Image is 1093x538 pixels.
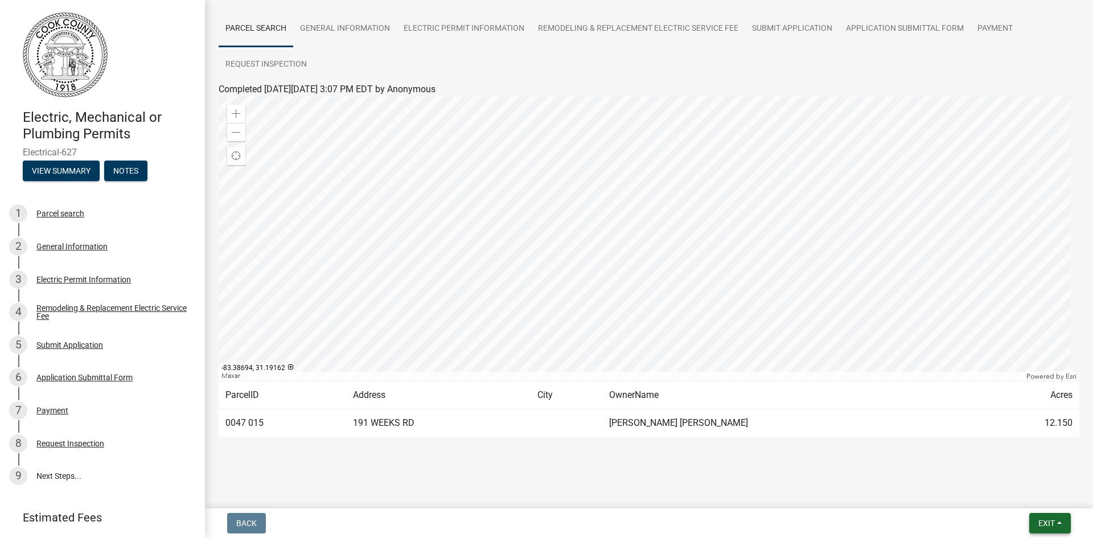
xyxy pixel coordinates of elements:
button: View Summary [23,161,100,181]
div: General Information [36,243,108,250]
div: Submit Application [36,341,103,349]
td: ParcelID [219,381,346,409]
div: 6 [9,368,27,387]
div: 9 [9,467,27,485]
div: Application Submittal Form [36,373,133,381]
a: Remodeling & Replacement Electric Service Fee [531,11,745,47]
wm-modal-confirm: Notes [104,167,147,176]
button: Exit [1029,513,1071,533]
a: Electric Permit Information [397,11,531,47]
a: General Information [293,11,397,47]
span: Completed [DATE][DATE] 3:07 PM EDT by Anonymous [219,84,435,95]
a: Estimated Fees [9,506,187,529]
div: Electric Permit Information [36,276,131,284]
a: Payment [971,11,1020,47]
h4: Electric, Mechanical or Plumbing Permits [23,109,196,142]
div: 5 [9,336,27,354]
div: Zoom out [227,123,245,141]
div: 2 [9,237,27,256]
button: Notes [104,161,147,181]
div: 3 [9,270,27,289]
div: Request Inspection [36,440,104,447]
div: Find my location [227,147,245,165]
div: Remodeling & Replacement Electric Service Fee [36,304,187,320]
div: Maxar [219,372,1024,381]
div: 1 [9,204,27,223]
wm-modal-confirm: Summary [23,167,100,176]
img: Cook County, Georgia [23,12,108,97]
td: [PERSON_NAME] [PERSON_NAME] [602,409,977,437]
div: Zoom in [227,105,245,123]
div: 8 [9,434,27,453]
a: Esri [1066,372,1076,380]
td: OwnerName [602,381,977,409]
a: Application Submittal Form [839,11,971,47]
div: Parcel search [36,210,84,217]
td: Address [346,381,531,409]
div: 7 [9,401,27,420]
td: City [531,381,602,409]
td: 0047 015 [219,409,346,437]
a: Submit Application [745,11,839,47]
a: Parcel search [219,11,293,47]
td: Acres [977,381,1079,409]
a: Request Inspection [219,47,314,83]
div: 4 [9,303,27,321]
div: Payment [36,406,68,414]
td: 191 WEEKS RD [346,409,531,437]
span: Electrical-627 [23,147,182,158]
td: 12.150 [977,409,1079,437]
div: Powered by [1024,372,1079,381]
span: Exit [1038,519,1055,528]
button: Back [227,513,266,533]
span: Back [236,519,257,528]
